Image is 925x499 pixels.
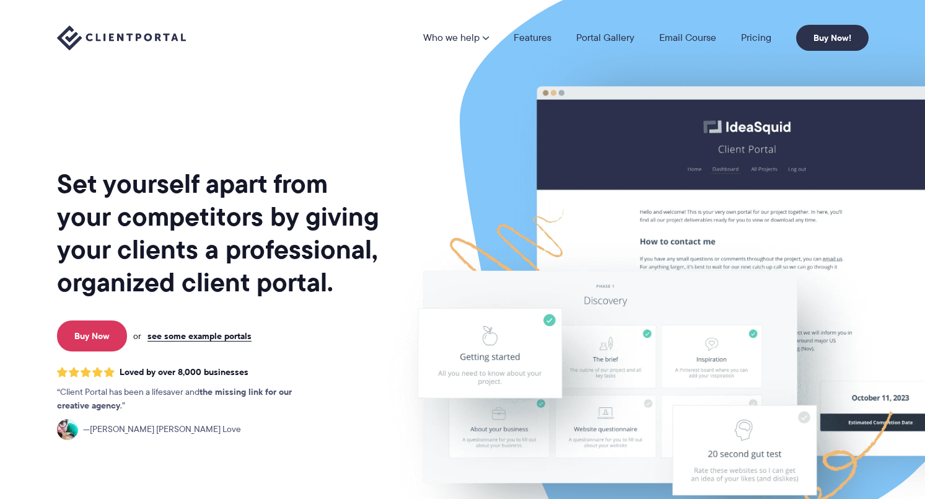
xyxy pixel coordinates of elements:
[83,423,241,436] span: [PERSON_NAME] [PERSON_NAME] Love
[120,367,248,378] span: Loved by over 8,000 businesses
[514,33,551,43] a: Features
[57,320,127,351] a: Buy Now
[741,33,771,43] a: Pricing
[147,330,252,342] a: see some example portals
[57,385,292,412] strong: the missing link for our creative agency
[796,25,869,51] a: Buy Now!
[133,330,141,342] span: or
[57,386,317,413] p: Client Portal has been a lifesaver and .
[423,33,489,43] a: Who we help
[57,167,382,299] h1: Set yourself apart from your competitors by giving your clients a professional, organized client ...
[659,33,716,43] a: Email Course
[576,33,634,43] a: Portal Gallery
